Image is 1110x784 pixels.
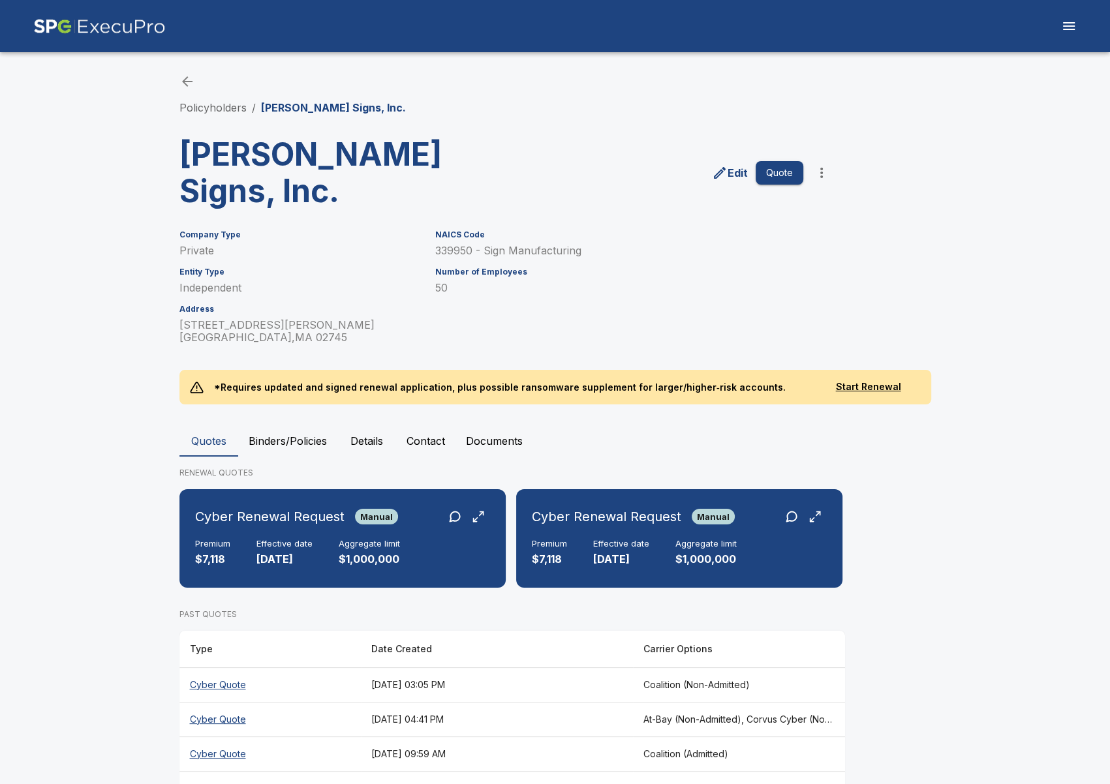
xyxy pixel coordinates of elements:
[816,375,921,399] button: Start Renewal
[593,539,649,549] h6: Effective date
[455,425,533,457] button: Documents
[256,539,313,549] h6: Effective date
[435,230,803,239] h6: NAICS Code
[179,319,420,344] p: [STREET_ADDRESS][PERSON_NAME] [GEOGRAPHIC_DATA] , MA 02745
[179,282,420,294] p: Independent
[532,552,567,567] p: $7,118
[179,467,931,479] p: RENEWAL QUOTES
[256,552,313,567] p: [DATE]
[179,702,361,736] th: Cyber Quote
[179,100,406,115] nav: breadcrumb
[692,511,735,522] span: Manual
[179,245,420,257] p: Private
[204,370,796,404] p: *Requires updated and signed renewal application, plus possible ransomware supplement for larger/...
[435,267,803,277] h6: Number of Employees
[339,552,400,567] p: $1,000,000
[532,539,567,549] h6: Premium
[633,667,845,702] th: Coalition (Non-Admitted)
[355,511,398,522] span: Manual
[179,425,238,457] button: Quotes
[728,165,748,181] p: Edit
[396,425,455,457] button: Contact
[195,539,230,549] h6: Premium
[756,161,803,185] button: Quote
[709,162,750,183] a: edit
[33,6,166,47] img: AA Logo
[195,506,345,527] h6: Cyber Renewal Request
[179,267,420,277] h6: Entity Type
[195,552,230,567] p: $7,118
[252,100,256,115] li: /
[179,425,931,457] div: policyholder tabs
[179,101,247,114] a: Policyholders
[675,539,737,549] h6: Aggregate limit
[633,631,845,668] th: Carrier Options
[337,425,396,457] button: Details
[593,552,649,567] p: [DATE]
[179,74,195,89] a: back
[675,552,737,567] p: $1,000,000
[532,506,681,527] h6: Cyber Renewal Request
[361,667,633,702] th: [DATE] 03:05 PM
[361,631,633,668] th: Date Created
[179,667,361,702] th: Cyber Quote
[435,282,803,294] p: 50
[261,100,406,115] p: [PERSON_NAME] Signs, Inc.
[179,136,502,209] h3: [PERSON_NAME] Signs, Inc.
[179,609,845,620] p: PAST QUOTES
[179,736,361,771] th: Cyber Quote
[339,539,400,549] h6: Aggregate limit
[435,245,803,257] p: 339950 - Sign Manufacturing
[179,230,420,239] h6: Company Type
[633,736,845,771] th: Coalition (Admitted)
[361,702,633,736] th: [DATE] 04:41 PM
[809,160,835,186] button: more
[179,631,361,668] th: Type
[361,736,633,771] th: [DATE] 09:59 AM
[179,305,420,314] h6: Address
[633,702,845,736] th: At-Bay (Non-Admitted), Corvus Cyber (Non-Admitted), Tokio Marine TMHCC (Non-Admitted), Beazley, E...
[238,425,337,457] button: Binders/Policies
